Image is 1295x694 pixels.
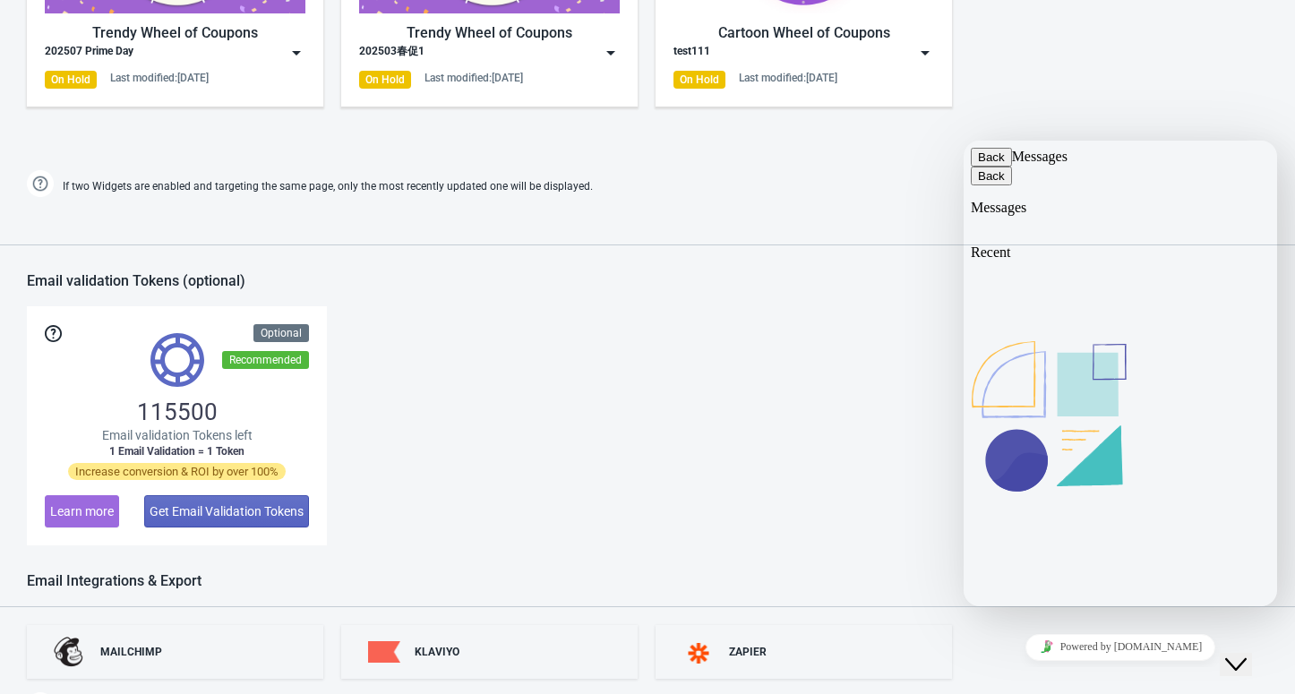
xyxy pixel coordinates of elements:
span: If two Widgets are enabled and targeting the same page, only the most recently updated one will b... [63,172,593,201]
img: tokens.svg [150,333,204,387]
span: 115500 [137,398,218,426]
img: dropdown.png [602,44,620,62]
span: Increase conversion & ROI by over 100% [68,463,286,480]
img: dropdown.png [287,44,305,62]
span: Email validation Tokens left [102,426,253,444]
iframe: chat widget [964,627,1277,667]
img: klaviyo.png [368,641,400,664]
span: Learn more [50,504,114,518]
iframe: chat widget [964,141,1277,606]
div: Optional [253,324,309,342]
button: Get Email Validation Tokens [144,495,309,527]
span: 1 Email Validation = 1 Token [109,444,244,458]
div: On Hold [673,71,725,89]
button: Learn more [45,495,119,527]
div: MAILCHIMP [100,645,162,659]
div: On Hold [359,71,411,89]
div: Last modified: [DATE] [739,71,837,85]
div: KLAVIYO [415,645,459,659]
img: mailchimp.png [54,637,86,667]
div: Last modified: [DATE] [110,71,209,85]
div: On Hold [45,71,97,89]
div: Recommended [222,351,309,369]
div: 202503春促1 [359,44,425,62]
div: Last modified: [DATE] [425,71,523,85]
div: ZAPIER [729,645,767,659]
span: Get Email Validation Tokens [150,504,304,518]
div: test111 [673,44,710,62]
iframe: chat widget [1220,622,1277,676]
div: Trendy Wheel of Coupons [359,22,620,44]
img: dropdown.png [916,44,934,62]
img: help.png [27,170,54,197]
div: 202507 Prime Day [45,44,133,62]
div: Trendy Wheel of Coupons [45,22,305,44]
img: zapier.svg [682,643,715,664]
div: Cartoon Wheel of Coupons [673,22,934,44]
